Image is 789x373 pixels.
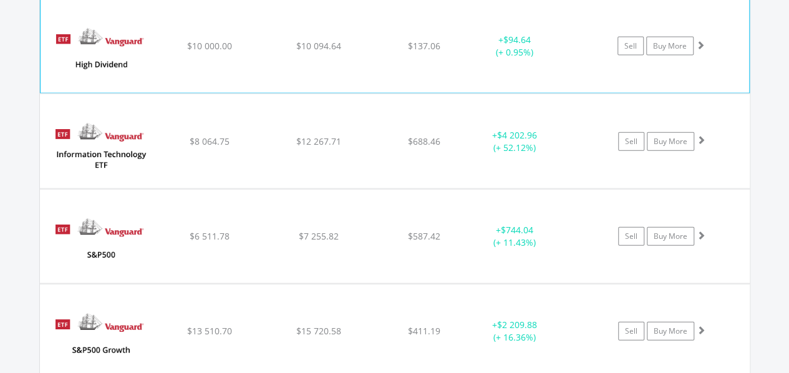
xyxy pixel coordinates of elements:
[47,15,154,90] img: EQU.US.VYM.png
[468,319,562,344] div: + (+ 16.36%)
[618,132,644,151] a: Sell
[497,319,537,331] span: $2 209.88
[646,37,694,56] a: Buy More
[186,325,231,337] span: $13 510.70
[503,34,530,46] span: $94.64
[467,34,561,59] div: + (+ 0.95%)
[468,224,562,249] div: + (+ 11.43%)
[468,129,562,154] div: + (+ 52.12%)
[296,40,341,52] span: $10 094.64
[647,322,694,341] a: Buy More
[618,227,644,246] a: Sell
[647,132,694,151] a: Buy More
[189,230,229,242] span: $6 511.78
[296,135,341,147] span: $12 267.71
[497,129,537,141] span: $4 202.96
[46,205,153,280] img: EQU.US.VOO.png
[408,325,440,337] span: $411.19
[187,40,232,52] span: $10 000.00
[189,135,229,147] span: $8 064.75
[408,135,440,147] span: $688.46
[296,325,341,337] span: $15 720.58
[617,37,644,56] a: Sell
[501,224,533,236] span: $744.04
[408,230,440,242] span: $587.42
[618,322,644,341] a: Sell
[408,40,440,52] span: $137.06
[647,227,694,246] a: Buy More
[299,230,339,242] span: $7 255.82
[46,110,153,185] img: EQU.US.VGT.png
